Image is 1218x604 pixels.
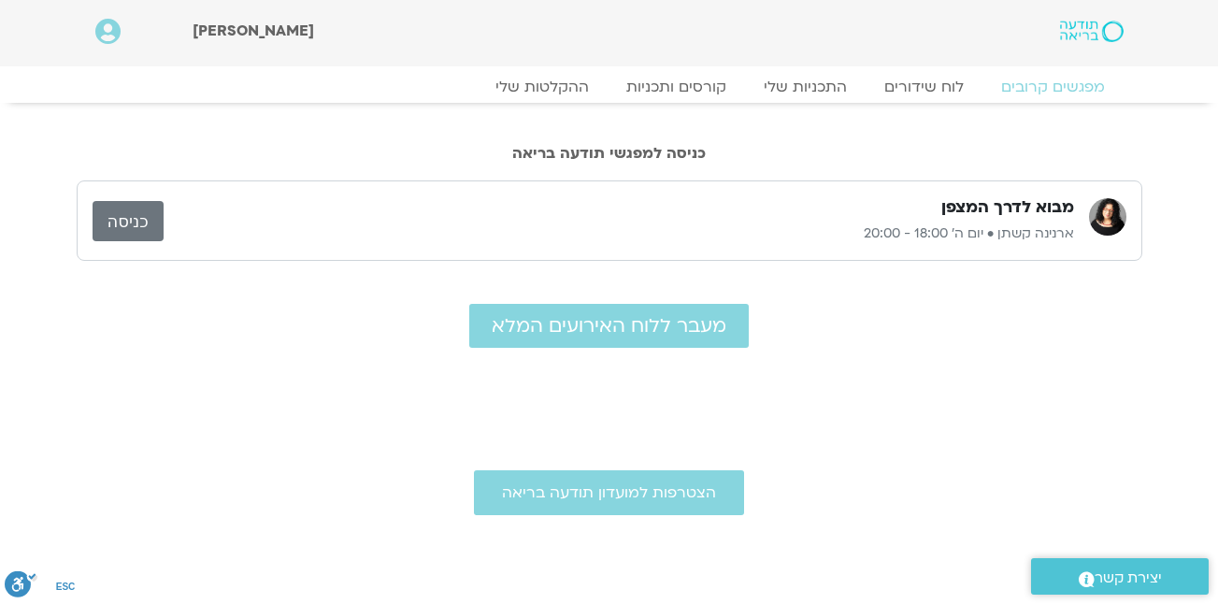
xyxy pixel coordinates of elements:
nav: Menu [95,78,1124,96]
span: מעבר ללוח האירועים המלא [492,315,726,337]
a: התכניות שלי [745,78,866,96]
span: [PERSON_NAME] [193,21,314,41]
span: הצטרפות למועדון תודעה בריאה [502,484,716,501]
a: כניסה [93,201,164,241]
a: לוח שידורים [866,78,982,96]
a: יצירת קשר [1031,558,1209,595]
span: יצירת קשר [1095,566,1162,591]
a: ההקלטות שלי [477,78,608,96]
a: מעבר ללוח האירועים המלא [469,304,749,348]
p: ארנינה קשתן • יום ה׳ 18:00 - 20:00 [164,223,1074,245]
h3: מבוא לדרך המצפן [941,196,1074,219]
a: קורסים ותכניות [608,78,745,96]
h2: כניסה למפגשי תודעה בריאה [77,145,1142,162]
a: מפגשים קרובים [982,78,1124,96]
img: ארנינה קשתן [1089,198,1126,236]
a: הצטרפות למועדון תודעה בריאה [474,470,744,515]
